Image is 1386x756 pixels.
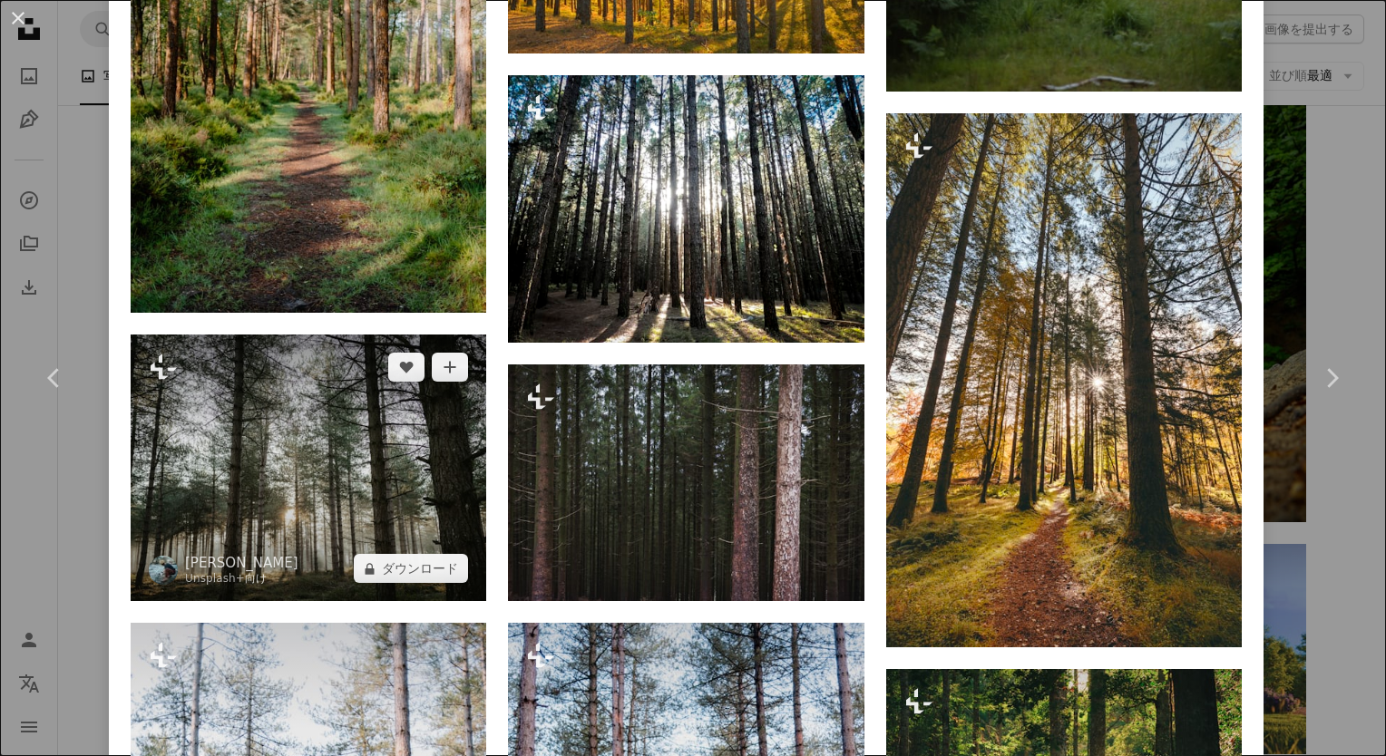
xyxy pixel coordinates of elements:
[508,200,864,217] a: 高い木の松の背景を持つ森の森
[508,364,864,601] img: 背の高い木々がたくさん生い茂る森
[131,334,486,601] img: 背の高い木々がたくさん生い茂る森
[886,113,1242,647] img: 森の木々の間から差し込む太陽
[131,460,486,476] a: 背の高い木々がたくさん生い茂る森
[185,572,298,586] div: 向け
[149,556,178,585] img: Annie Sprattのプロフィールを見る
[886,372,1242,388] a: 森の木々の間から差し込む太陽
[1277,291,1386,465] a: 次へ
[508,474,864,490] a: 背の高い木々がたくさん生い茂る森
[508,75,864,342] img: 高い木の松の背景を持つ森の森
[432,353,468,382] button: コレクションに追加する
[185,572,245,585] a: Unsplash+
[131,37,486,53] a: 日当たりの良い森の中を曲がりくねった小道が続いています。
[354,554,468,583] button: ダウンロード
[388,353,425,382] button: いいね！
[185,554,298,572] a: [PERSON_NAME]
